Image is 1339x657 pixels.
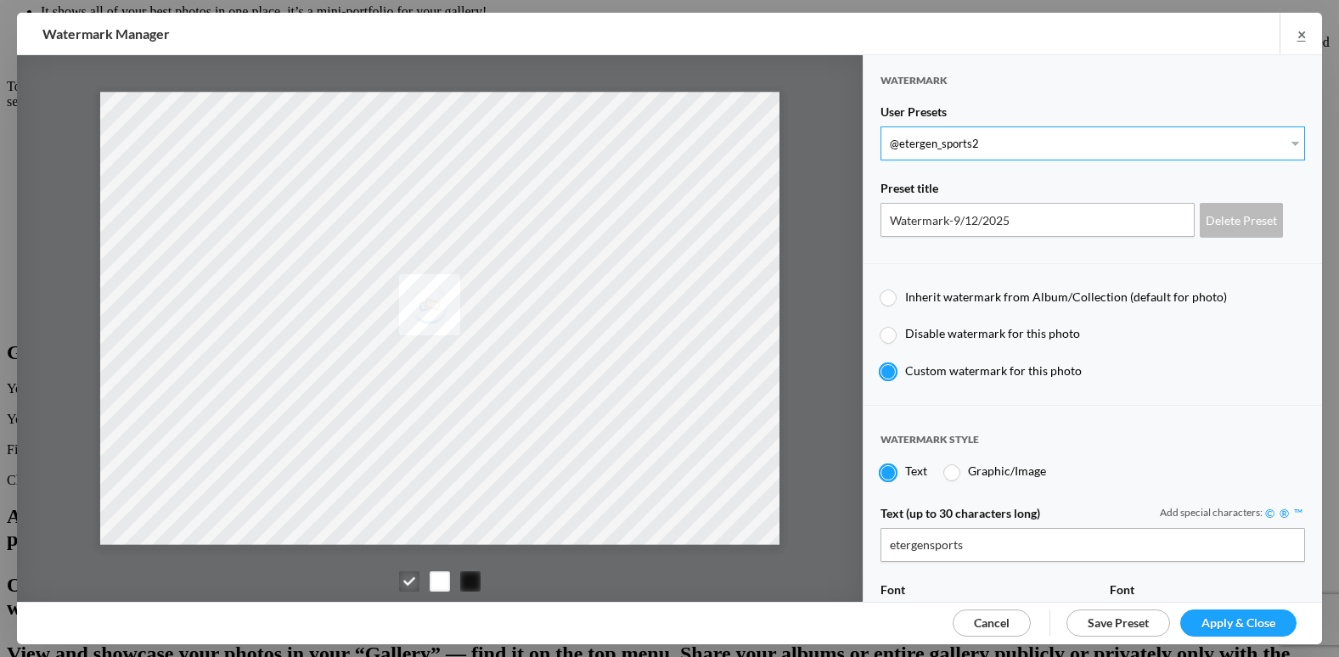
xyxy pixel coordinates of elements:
span: Disable watermark for this photo [905,326,1080,340]
a: × [1280,13,1322,54]
span: Font [880,582,905,604]
a: Save Preset [1066,609,1170,637]
div: Delete Preset [1200,203,1283,238]
span: Cancel [974,615,1010,630]
a: © [1263,506,1277,520]
span: Custom watermark for this photo [905,363,1082,378]
span: Graphic/Image [968,463,1046,478]
span: User Presets [880,104,947,126]
div: Add special characters: [1160,506,1305,520]
a: Cancel [953,609,1031,637]
a: Apply & Close [1180,609,1297,637]
span: Watermark [880,74,948,102]
span: Text [905,463,927,478]
span: Preset title [880,181,938,203]
span: Text (up to 30 characters long) [880,506,1040,528]
span: Watermark style [880,433,979,461]
input: Name for your Watermark Preset [880,203,1195,237]
span: Inherit watermark from Album/Collection (default for photo) [905,289,1227,304]
span: Apply & Close [1201,615,1275,630]
a: ™ [1291,506,1305,520]
span: Save Preset [1088,615,1149,630]
a: ® [1277,506,1291,520]
h2: Watermark Manager [42,13,852,55]
span: Font [1110,582,1134,604]
input: Enter your text here, for example: © Andy Anderson [880,528,1305,562]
